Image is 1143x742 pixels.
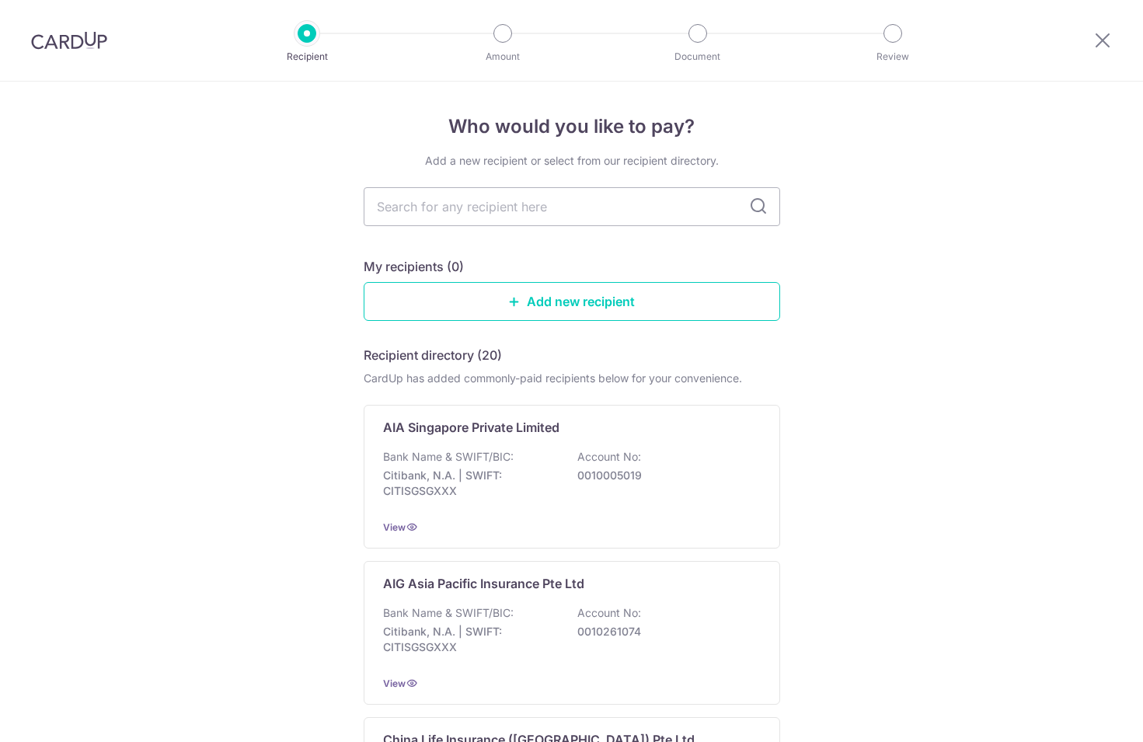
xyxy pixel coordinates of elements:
p: Account No: [577,449,641,465]
p: Citibank, N.A. | SWIFT: CITISGSGXXX [383,624,557,655]
p: Recipient [249,49,364,64]
iframe: Opens a widget where you can find more information [1043,695,1127,734]
p: Amount [445,49,560,64]
p: 0010005019 [577,468,751,483]
p: Review [835,49,950,64]
p: AIA Singapore Private Limited [383,418,559,437]
img: CardUp [31,31,107,50]
p: Bank Name & SWIFT/BIC: [383,605,514,621]
p: Account No: [577,605,641,621]
div: Add a new recipient or select from our recipient directory. [364,153,780,169]
h4: Who would you like to pay? [364,113,780,141]
p: Document [640,49,755,64]
input: Search for any recipient here [364,187,780,226]
a: Add new recipient [364,282,780,321]
p: AIG Asia Pacific Insurance Pte Ltd [383,574,584,593]
p: 0010261074 [577,624,751,639]
h5: My recipients (0) [364,257,464,276]
a: View [383,521,406,533]
p: Bank Name & SWIFT/BIC: [383,449,514,465]
a: View [383,678,406,689]
p: Citibank, N.A. | SWIFT: CITISGSGXXX [383,468,557,499]
h5: Recipient directory (20) [364,346,502,364]
div: CardUp has added commonly-paid recipients below for your convenience. [364,371,780,386]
